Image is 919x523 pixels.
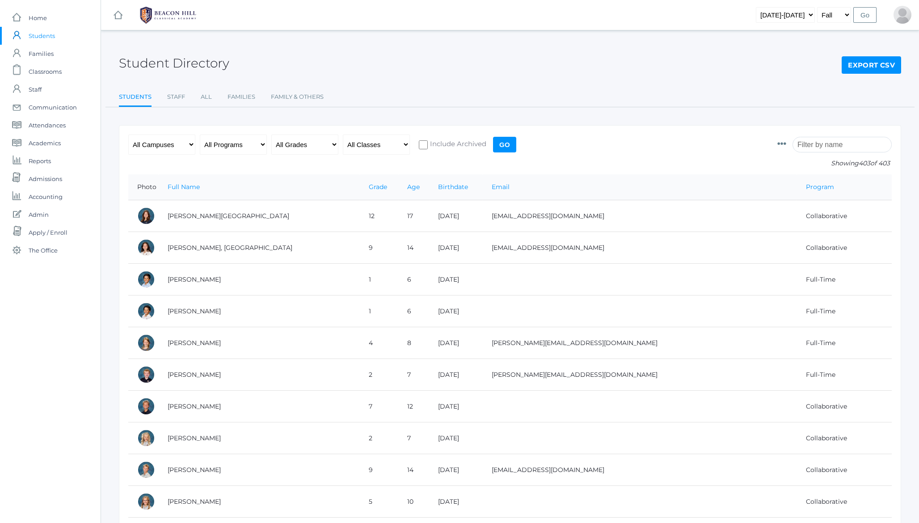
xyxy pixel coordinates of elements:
[493,137,516,152] input: Go
[135,4,202,26] img: BHCALogos-05-308ed15e86a5a0abce9b8dd61676a3503ac9727e845dece92d48e8588c001991.png
[360,391,398,422] td: 7
[29,45,54,63] span: Families
[492,183,510,191] a: Email
[29,98,77,116] span: Communication
[29,63,62,80] span: Classrooms
[398,454,429,486] td: 14
[137,302,155,320] div: Grayson Abrea
[29,170,62,188] span: Admissions
[137,366,155,384] div: Jack Adams
[137,207,155,225] div: Charlotte Abdulla
[360,454,398,486] td: 9
[29,188,63,206] span: Accounting
[29,241,58,259] span: The Office
[797,359,892,391] td: Full-Time
[159,264,360,295] td: [PERSON_NAME]
[119,88,152,107] a: Students
[398,359,429,391] td: 7
[398,327,429,359] td: 8
[137,493,155,510] div: Paige Albanese
[429,327,483,359] td: [DATE]
[360,359,398,391] td: 2
[137,334,155,352] div: Amelia Adams
[201,88,212,106] a: All
[137,429,155,447] div: Elle Albanese
[369,183,387,191] a: Grade
[159,200,360,232] td: [PERSON_NAME][GEOGRAPHIC_DATA]
[797,391,892,422] td: Collaborative
[894,6,911,24] div: Jason Roberts
[159,422,360,454] td: [PERSON_NAME]
[29,134,61,152] span: Academics
[483,359,797,391] td: [PERSON_NAME][EMAIL_ADDRESS][DOMAIN_NAME]
[29,152,51,170] span: Reports
[137,397,155,415] div: Cole Albanese
[159,232,360,264] td: [PERSON_NAME], [GEOGRAPHIC_DATA]
[398,295,429,327] td: 6
[360,486,398,518] td: 5
[429,454,483,486] td: [DATE]
[483,232,797,264] td: [EMAIL_ADDRESS][DOMAIN_NAME]
[429,359,483,391] td: [DATE]
[29,80,42,98] span: Staff
[797,486,892,518] td: Collaborative
[853,7,877,23] input: Go
[429,422,483,454] td: [DATE]
[428,139,486,150] span: Include Archived
[483,327,797,359] td: [PERSON_NAME][EMAIL_ADDRESS][DOMAIN_NAME]
[859,159,870,167] span: 403
[119,56,229,70] h2: Student Directory
[29,27,55,45] span: Students
[797,264,892,295] td: Full-Time
[398,422,429,454] td: 7
[360,295,398,327] td: 1
[797,200,892,232] td: Collaborative
[797,454,892,486] td: Collaborative
[398,200,429,232] td: 17
[360,232,398,264] td: 9
[29,9,47,27] span: Home
[360,264,398,295] td: 1
[429,295,483,327] td: [DATE]
[419,140,428,149] input: Include Archived
[398,232,429,264] td: 14
[777,159,892,168] p: Showing of 403
[429,200,483,232] td: [DATE]
[159,486,360,518] td: [PERSON_NAME]
[159,295,360,327] td: [PERSON_NAME]
[797,327,892,359] td: Full-Time
[398,391,429,422] td: 12
[271,88,324,106] a: Family & Others
[429,391,483,422] td: [DATE]
[168,183,200,191] a: Full Name
[137,461,155,479] div: Logan Albanese
[483,454,797,486] td: [EMAIL_ADDRESS][DOMAIN_NAME]
[360,327,398,359] td: 4
[438,183,468,191] a: Birthdate
[159,327,360,359] td: [PERSON_NAME]
[398,486,429,518] td: 10
[398,264,429,295] td: 6
[228,88,255,106] a: Families
[793,137,892,152] input: Filter by name
[429,486,483,518] td: [DATE]
[360,422,398,454] td: 2
[797,232,892,264] td: Collaborative
[29,224,67,241] span: Apply / Enroll
[429,264,483,295] td: [DATE]
[797,295,892,327] td: Full-Time
[842,56,901,74] a: Export CSV
[159,454,360,486] td: [PERSON_NAME]
[797,422,892,454] td: Collaborative
[29,116,66,134] span: Attendances
[137,270,155,288] div: Dominic Abrea
[407,183,420,191] a: Age
[29,206,49,224] span: Admin
[128,174,159,200] th: Photo
[159,359,360,391] td: [PERSON_NAME]
[429,232,483,264] td: [DATE]
[483,200,797,232] td: [EMAIL_ADDRESS][DOMAIN_NAME]
[167,88,185,106] a: Staff
[137,239,155,257] div: Phoenix Abdulla
[159,391,360,422] td: [PERSON_NAME]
